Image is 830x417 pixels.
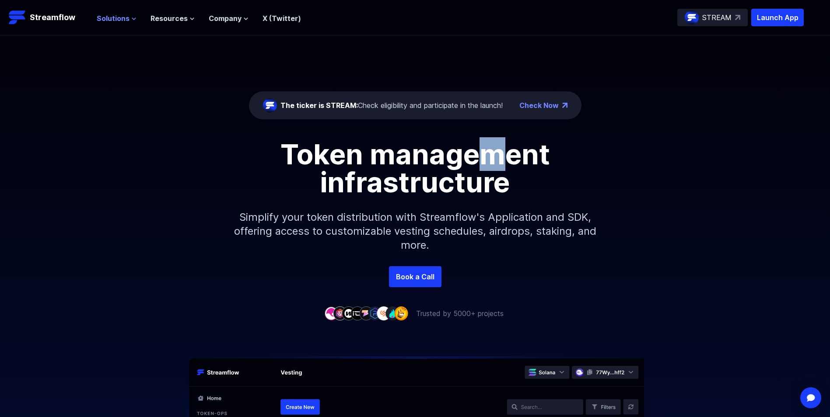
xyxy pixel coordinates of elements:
img: company-7 [377,306,391,320]
a: STREAM [677,9,748,26]
a: Book a Call [389,266,441,287]
span: The ticker is STREAM: [280,101,358,110]
a: Streamflow [9,9,88,26]
button: Launch App [751,9,804,26]
span: Company [209,13,242,24]
img: company-5 [359,306,373,320]
img: company-3 [342,306,356,320]
img: top-right-arrow.svg [735,15,740,20]
div: Check eligibility and participate in the launch! [280,100,503,111]
img: company-8 [385,306,399,320]
a: Check Now [519,100,559,111]
button: Solutions [97,13,137,24]
h1: Token management infrastructure [218,140,612,196]
span: Resources [151,13,188,24]
p: STREAM [702,12,732,23]
p: Trusted by 5000+ projects [416,308,504,319]
p: Simplify your token distribution with Streamflow's Application and SDK, offering access to custom... [227,196,603,266]
img: streamflow-logo-circle.png [263,98,277,112]
img: company-6 [368,306,382,320]
div: Open Intercom Messenger [800,387,821,408]
img: company-4 [350,306,364,320]
img: company-9 [394,306,408,320]
span: Solutions [97,13,130,24]
a: X (Twitter) [263,14,301,23]
img: Streamflow Logo [9,9,26,26]
img: streamflow-logo-circle.png [685,10,699,24]
img: company-1 [324,306,338,320]
button: Resources [151,13,195,24]
img: top-right-arrow.png [562,103,567,108]
p: Streamflow [30,11,75,24]
img: company-2 [333,306,347,320]
button: Company [209,13,249,24]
